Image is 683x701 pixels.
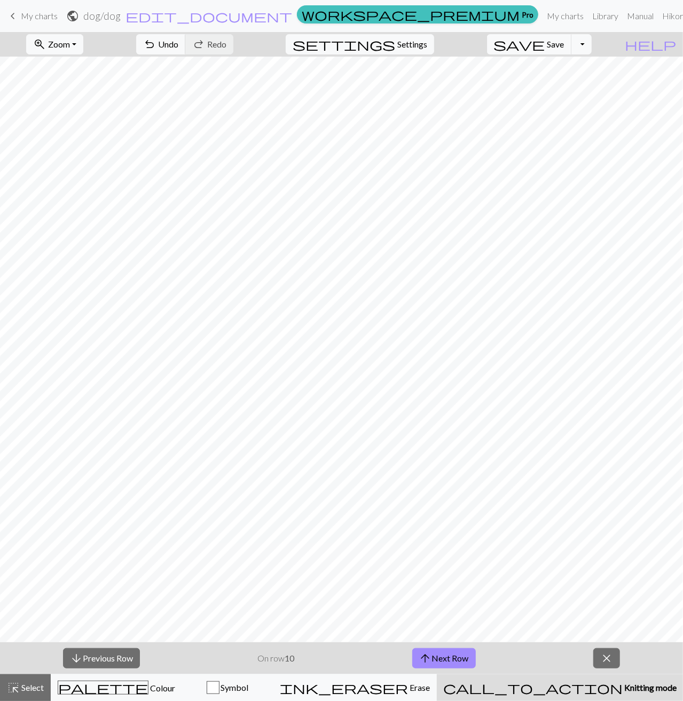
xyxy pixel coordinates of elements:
span: Select [20,682,44,692]
span: Symbol [219,682,249,692]
p: On row [257,652,294,665]
i: Settings [293,38,395,51]
span: public [66,9,79,23]
button: Next Row [412,648,476,668]
span: help [625,37,676,52]
button: Undo [136,34,186,54]
span: Settings [397,38,427,51]
a: Library [588,5,623,27]
span: arrow_downward [70,651,83,666]
span: Zoom [48,39,70,49]
button: Zoom [26,34,83,54]
a: My charts [543,5,588,27]
button: Erase [273,674,437,701]
span: Save [547,39,564,49]
strong: 10 [285,653,294,663]
span: undo [143,37,156,52]
span: ink_eraser [280,680,408,695]
span: Knitting mode [623,682,677,692]
a: My charts [6,7,58,25]
button: SettingsSettings [286,34,434,54]
span: Erase [408,682,430,692]
span: settings [293,37,395,52]
span: zoom_in [33,37,46,52]
span: highlight_alt [7,680,20,695]
a: Manual [623,5,658,27]
span: save [494,37,545,52]
span: close [600,651,613,666]
span: My charts [21,11,58,21]
span: edit_document [125,9,292,23]
span: arrow_upward [419,651,432,666]
h2: dog / dog [83,10,121,22]
button: Save [487,34,572,54]
span: workspace_premium [302,7,520,22]
button: Symbol [182,674,273,701]
button: Knitting mode [437,674,683,701]
button: Colour [51,674,182,701]
span: palette [58,680,148,695]
span: Undo [158,39,178,49]
span: keyboard_arrow_left [6,9,19,23]
button: Previous Row [63,648,140,668]
span: call_to_action [443,680,623,695]
span: Colour [148,683,175,693]
a: Pro [297,5,538,23]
